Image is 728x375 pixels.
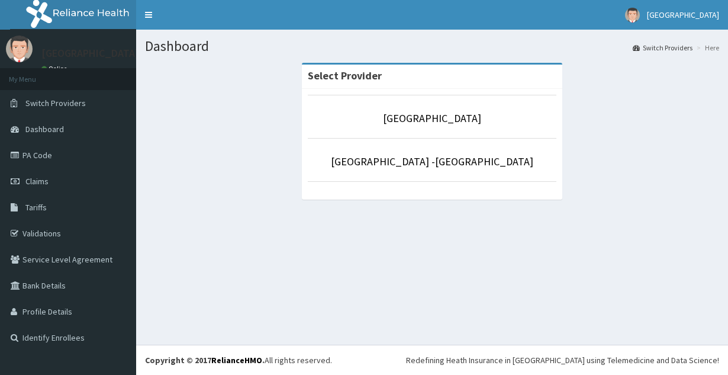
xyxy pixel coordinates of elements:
li: Here [694,43,719,53]
footer: All rights reserved. [136,345,728,375]
span: Switch Providers [25,98,86,108]
span: Tariffs [25,202,47,213]
strong: Select Provider [308,69,382,82]
a: Switch Providers [633,43,692,53]
h1: Dashboard [145,39,719,54]
div: Redefining Heath Insurance in [GEOGRAPHIC_DATA] using Telemedicine and Data Science! [406,354,719,366]
p: [GEOGRAPHIC_DATA] [41,48,139,59]
a: [GEOGRAPHIC_DATA] -[GEOGRAPHIC_DATA] [331,155,533,168]
span: Claims [25,176,49,187]
strong: Copyright © 2017 . [145,355,265,366]
img: User Image [6,36,33,62]
a: Online [41,65,70,73]
span: [GEOGRAPHIC_DATA] [647,9,719,20]
a: RelianceHMO [211,355,262,366]
a: [GEOGRAPHIC_DATA] [383,111,481,125]
img: User Image [625,8,640,23]
span: Dashboard [25,124,64,134]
